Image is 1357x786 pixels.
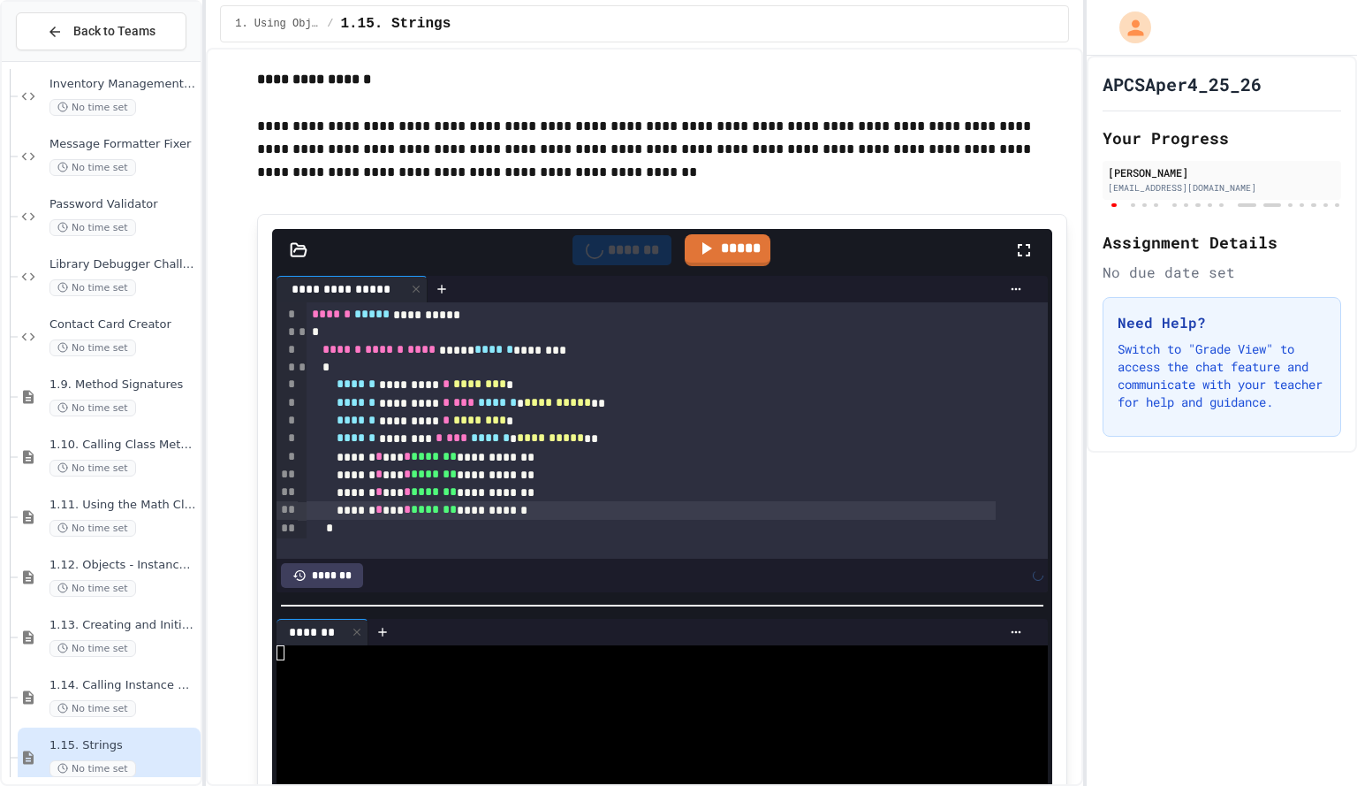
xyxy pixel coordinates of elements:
[49,340,136,356] span: No time set
[49,317,197,332] span: Contact Card Creator
[49,99,136,116] span: No time set
[1103,126,1341,150] h2: Your Progress
[49,137,197,152] span: Message Formatter Fixer
[49,618,197,633] span: 1.13. Creating and Initializing Objects: Constructors
[49,498,197,513] span: 1.11. Using the Math Class
[49,678,197,693] span: 1.14. Calling Instance Methods
[16,12,186,50] button: Back to Teams
[49,460,136,477] span: No time set
[49,279,136,296] span: No time set
[49,438,197,453] span: 1.10. Calling Class Methods
[1103,230,1341,255] h2: Assignment Details
[1108,181,1336,195] div: [EMAIL_ADDRESS][DOMAIN_NAME]
[1118,340,1326,411] p: Switch to "Grade View" to access the chat feature and communicate with your teacher for help and ...
[49,197,197,212] span: Password Validator
[49,520,136,537] span: No time set
[49,219,136,236] span: No time set
[235,17,320,31] span: 1. Using Objects and Methods
[1118,312,1326,333] h3: Need Help?
[1103,72,1262,96] h1: APCSAper4_25_26
[49,700,136,717] span: No time set
[49,558,197,573] span: 1.12. Objects - Instances of Classes
[1101,7,1156,48] div: My Account
[49,738,197,753] span: 1.15. Strings
[1108,164,1336,180] div: [PERSON_NAME]
[73,22,155,41] span: Back to Teams
[49,77,197,92] span: Inventory Management System
[327,17,333,31] span: /
[49,640,136,657] span: No time set
[49,378,197,393] span: 1.9. Method Signatures
[49,400,136,416] span: No time set
[340,13,451,34] span: 1.15. Strings
[49,580,136,597] span: No time set
[49,159,136,176] span: No time set
[49,760,136,777] span: No time set
[1103,262,1341,283] div: No due date set
[49,257,197,272] span: Library Debugger Challenge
